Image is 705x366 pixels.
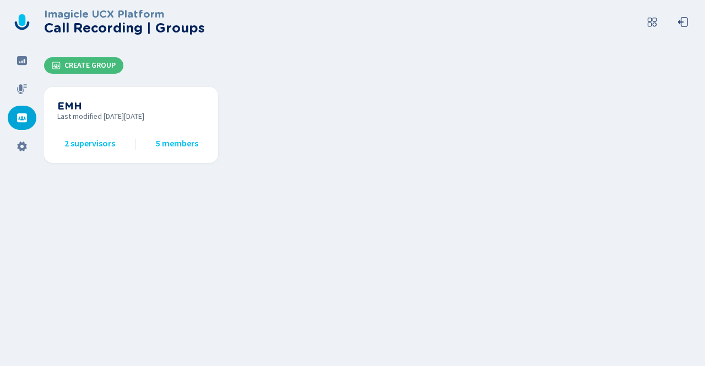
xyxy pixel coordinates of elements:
div: Dashboard [8,48,36,73]
button: Create Group [44,57,123,74]
span: 2 supervisors [64,139,115,149]
svg: mic-fill [17,84,28,95]
svg: groups [52,61,61,70]
span: 5 members [156,139,198,149]
h2: Call Recording | Groups [44,20,205,36]
span: Create Group [64,61,116,70]
svg: box-arrow-left [677,17,688,28]
h3: Imagicle UCX Platform [44,8,205,20]
div: Recordings [8,77,36,101]
h3: EMH [57,100,205,112]
svg: dashboard-filled [17,55,28,66]
svg: groups-filled [17,112,28,123]
span: Last modified [DATE][DATE] [57,112,205,121]
div: Settings [8,134,36,159]
div: Groups [8,106,36,130]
